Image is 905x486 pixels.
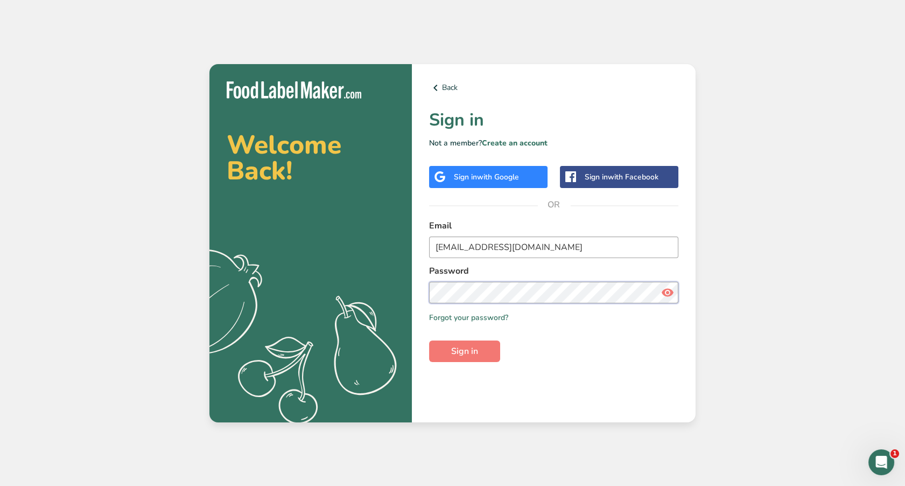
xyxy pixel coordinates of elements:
[868,449,894,475] iframe: Intercom live chat
[482,138,548,148] a: Create an account
[477,172,519,182] span: with Google
[429,219,678,232] label: Email
[429,237,678,258] input: Enter Your Email
[538,189,570,221] span: OR
[429,107,678,133] h1: Sign in
[429,137,678,149] p: Not a member?
[890,449,899,458] span: 1
[429,312,508,323] a: Forgot your password?
[429,265,678,277] label: Password
[227,132,395,184] h2: Welcome Back!
[429,81,678,94] a: Back
[429,341,500,362] button: Sign in
[451,345,478,358] span: Sign in
[608,172,658,182] span: with Facebook
[585,171,658,183] div: Sign in
[227,81,361,99] img: Food Label Maker
[454,171,519,183] div: Sign in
